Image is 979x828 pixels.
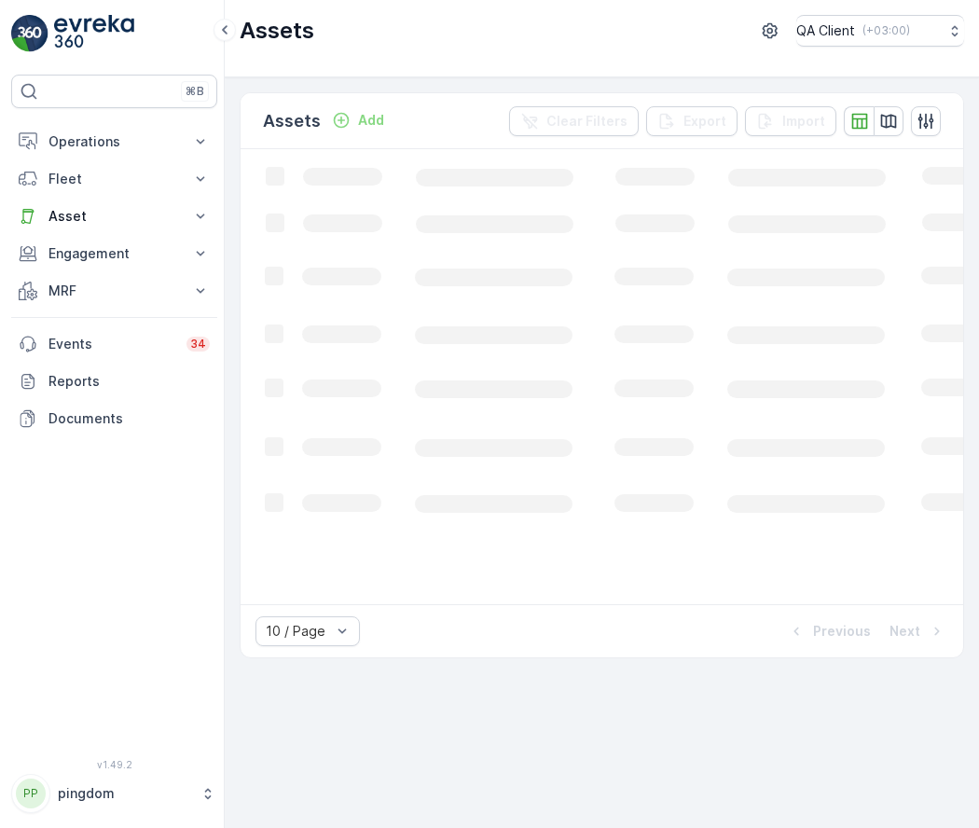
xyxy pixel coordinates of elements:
[11,400,217,437] a: Documents
[11,325,217,363] a: Events34
[54,15,134,52] img: logo_light-DOdMpM7g.png
[48,244,180,263] p: Engagement
[11,272,217,310] button: MRF
[889,622,920,641] p: Next
[190,337,206,352] p: 34
[358,111,384,130] p: Add
[48,335,175,353] p: Events
[509,106,639,136] button: Clear Filters
[745,106,836,136] button: Import
[11,160,217,198] button: Fleet
[186,84,204,99] p: ⌘B
[11,198,217,235] button: Asset
[546,112,627,131] p: Clear Filters
[11,123,217,160] button: Operations
[646,106,738,136] button: Export
[48,207,180,226] p: Asset
[11,759,217,770] span: v 1.49.2
[11,363,217,400] a: Reports
[796,15,964,47] button: QA Client(+03:00)
[683,112,726,131] p: Export
[48,132,180,151] p: Operations
[796,21,855,40] p: QA Client
[48,282,180,300] p: MRF
[11,774,217,813] button: PPpingdom
[240,16,314,46] p: Assets
[58,784,191,803] p: pingdom
[48,409,210,428] p: Documents
[324,109,392,131] button: Add
[48,170,180,188] p: Fleet
[813,622,871,641] p: Previous
[782,112,825,131] p: Import
[263,108,321,134] p: Assets
[48,372,210,391] p: Reports
[11,15,48,52] img: logo
[888,620,948,642] button: Next
[11,235,217,272] button: Engagement
[862,23,910,38] p: ( +03:00 )
[16,779,46,808] div: PP
[785,620,873,642] button: Previous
